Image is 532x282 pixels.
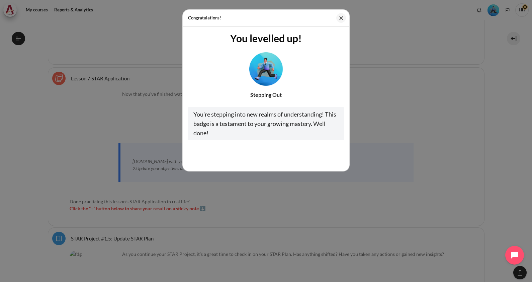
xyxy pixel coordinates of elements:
[336,13,346,23] button: Close
[249,52,283,85] img: Level #3
[188,91,344,99] div: Stepping Out
[188,32,344,44] h3: You levelled up!
[188,107,344,140] div: You're stepping into new realms of understanding! This badge is a testament to your growing maste...
[188,15,221,21] h5: Congratulations!
[249,50,283,86] div: Level #3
